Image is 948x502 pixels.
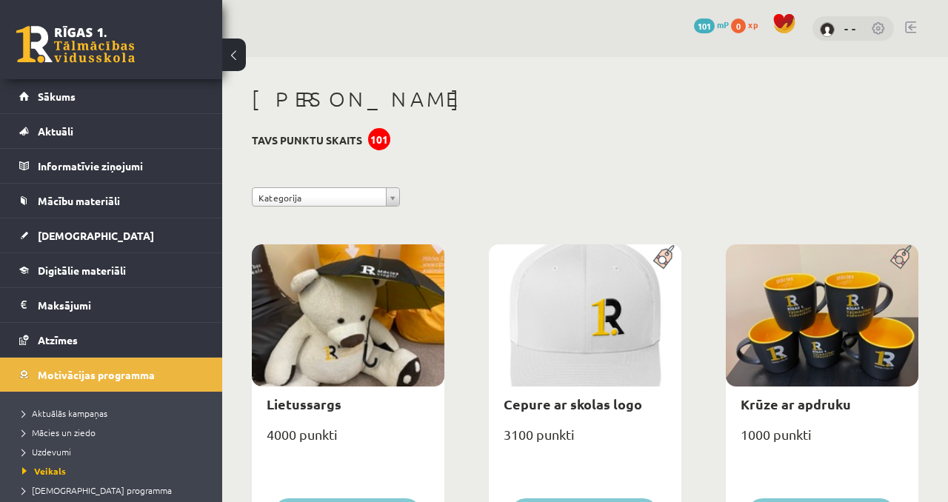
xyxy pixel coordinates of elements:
[19,149,204,183] a: Informatīvie ziņojumi
[748,19,758,30] span: xp
[19,253,204,287] a: Digitālie materiāli
[19,79,204,113] a: Sākums
[22,426,96,438] span: Mācies un ziedo
[504,395,642,412] a: Cepure ar skolas logo
[19,184,204,218] a: Mācību materiāli
[22,483,207,497] a: [DEMOGRAPHIC_DATA] programma
[22,407,107,419] span: Aktuālās kampaņas
[38,264,126,277] span: Digitālie materiāli
[38,368,155,381] span: Motivācijas programma
[885,244,918,270] img: Populāra prece
[22,465,66,477] span: Veikals
[694,19,729,30] a: 101 mP
[19,114,204,148] a: Aktuāli
[19,323,204,357] a: Atzīmes
[22,446,71,458] span: Uzdevumi
[22,426,207,439] a: Mācies un ziedo
[16,26,135,63] a: Rīgas 1. Tālmācības vidusskola
[38,333,78,347] span: Atzīmes
[717,19,729,30] span: mP
[19,218,204,252] a: [DEMOGRAPHIC_DATA]
[648,244,681,270] img: Populāra prece
[820,22,835,37] img: - -
[844,21,856,36] a: - -
[252,87,918,112] h1: [PERSON_NAME]
[252,422,444,459] div: 4000 punkti
[252,187,400,207] a: Kategorija
[38,229,154,242] span: [DEMOGRAPHIC_DATA]
[726,422,918,459] div: 1000 punkti
[38,124,73,138] span: Aktuāli
[22,464,207,478] a: Veikals
[19,288,204,322] a: Maksājumi
[489,422,681,459] div: 3100 punkti
[38,194,120,207] span: Mācību materiāli
[38,90,76,103] span: Sākums
[22,406,207,420] a: Aktuālās kampaņas
[38,149,204,183] legend: Informatīvie ziņojumi
[258,188,380,207] span: Kategorija
[731,19,746,33] span: 0
[19,358,204,392] a: Motivācijas programma
[22,445,207,458] a: Uzdevumi
[252,134,362,147] h3: Tavs punktu skaits
[731,19,765,30] a: 0 xp
[38,288,204,322] legend: Maksājumi
[694,19,715,33] span: 101
[368,128,390,150] div: 101
[22,484,172,496] span: [DEMOGRAPHIC_DATA] programma
[741,395,851,412] a: Krūze ar apdruku
[267,395,341,412] a: Lietussargs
